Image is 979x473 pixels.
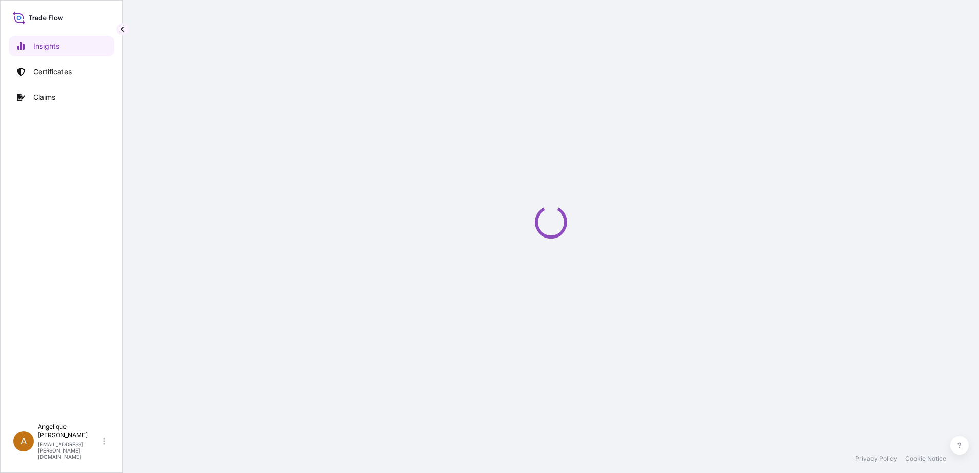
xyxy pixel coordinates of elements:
[9,87,114,107] a: Claims
[905,455,946,463] a: Cookie Notice
[9,36,114,56] a: Insights
[33,92,55,102] p: Claims
[20,436,27,446] span: A
[9,61,114,82] a: Certificates
[38,441,101,460] p: [EMAIL_ADDRESS][PERSON_NAME][DOMAIN_NAME]
[33,41,59,51] p: Insights
[855,455,897,463] a: Privacy Policy
[33,67,72,77] p: Certificates
[38,423,101,439] p: Angelique [PERSON_NAME]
